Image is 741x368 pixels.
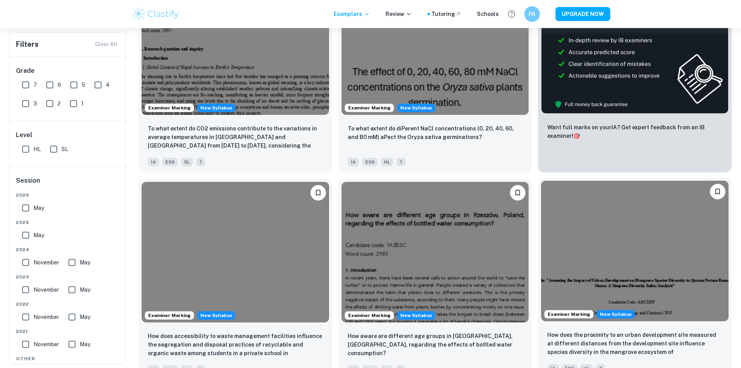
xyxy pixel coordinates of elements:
[431,10,461,18] a: Tutoring
[541,181,729,321] img: ESS IA example thumbnail: How does the proximity to an urban devel
[80,285,90,294] span: May
[197,311,235,320] span: New Syllabus
[80,313,90,321] span: May
[477,10,499,18] a: Schools
[148,124,323,151] p: To what extent do CO2 emissions contribute to the variations in average temperatures in Indonesia...
[16,219,120,226] span: 2025
[16,39,39,50] h6: Filters
[33,340,59,349] span: November
[385,10,412,18] p: Review
[524,6,540,22] button: PA
[197,104,235,112] div: Starting from the May 2026 session, the ESS IA requirements have changed. We created this exempla...
[348,332,523,357] p: How aware are different age groups in Rzeszów, Poland, regarding the effects of bottled water con...
[197,311,235,320] div: Starting from the May 2026 session, the ESS IA requirements have changed. We created this exempla...
[345,104,394,111] span: Examiner Marking
[33,204,44,212] span: May
[33,285,59,294] span: November
[162,158,178,166] span: ESS
[33,231,44,239] span: May
[16,176,120,192] h6: Session
[16,192,120,199] span: 2026
[397,311,435,320] span: New Syllabus
[396,158,406,166] span: 7
[16,328,120,335] span: 2021
[80,340,90,349] span: May
[61,145,68,153] span: SL
[345,312,394,319] span: Examiner Marking
[16,273,120,280] span: 2023
[597,310,635,319] div: Starting from the May 2026 session, the ESS IA requirements have changed. We created this exempla...
[397,104,435,112] span: New Syllabus
[131,6,180,22] img: Clastify logo
[58,99,61,108] span: 2
[710,184,725,199] button: Bookmark
[510,185,526,201] button: Bookmark
[527,10,536,18] h6: PA
[547,123,722,140] p: Want full marks on your IA ? Get expert feedback from an IB examiner!
[16,301,120,308] span: 2022
[348,158,359,166] span: IA
[145,312,194,319] span: Examiner Marking
[334,10,370,18] p: Exemplars
[80,258,90,267] span: May
[348,124,523,141] p: To what extent do diPerent NaCl concentrations (0, 20, 40, 60, and 80 mM) aPect the Oryza sativa ...
[33,99,37,108] span: 3
[33,145,41,153] span: HL
[142,182,329,322] img: ESS IA example thumbnail: How does accessibility to waste manageme
[58,81,61,89] span: 6
[505,7,518,21] button: Help and Feedback
[597,310,635,319] span: New Syllabus
[342,182,529,322] img: ESS IA example thumbnail: How aware are different age groups in Rz
[573,133,580,139] span: 🎯
[545,311,593,318] span: Examiner Marking
[547,331,722,357] p: How does the proximity to an urban development site measured at different distances from the deve...
[181,158,193,166] span: SL
[196,158,205,166] span: 7
[33,81,37,89] span: 7
[381,158,393,166] span: HL
[145,104,194,111] span: Examiner Marking
[33,258,59,267] span: November
[33,313,59,321] span: November
[310,185,326,201] button: Bookmark
[82,81,85,89] span: 5
[362,158,378,166] span: ESS
[16,246,120,253] span: 2024
[148,332,323,358] p: How does accessibility to waste management facilities influence the segregation and disposal prac...
[197,104,235,112] span: New Syllabus
[555,7,610,21] button: UPGRADE NOW
[16,130,120,140] h6: Level
[81,99,84,108] span: 1
[148,158,159,166] span: IA
[397,104,435,112] div: Starting from the May 2026 session, the ESS IA requirements have changed. We created this exempla...
[16,66,120,76] h6: Grade
[16,355,120,362] span: Other
[397,311,435,320] div: Starting from the May 2026 session, the ESS IA requirements have changed. We created this exempla...
[106,81,110,89] span: 4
